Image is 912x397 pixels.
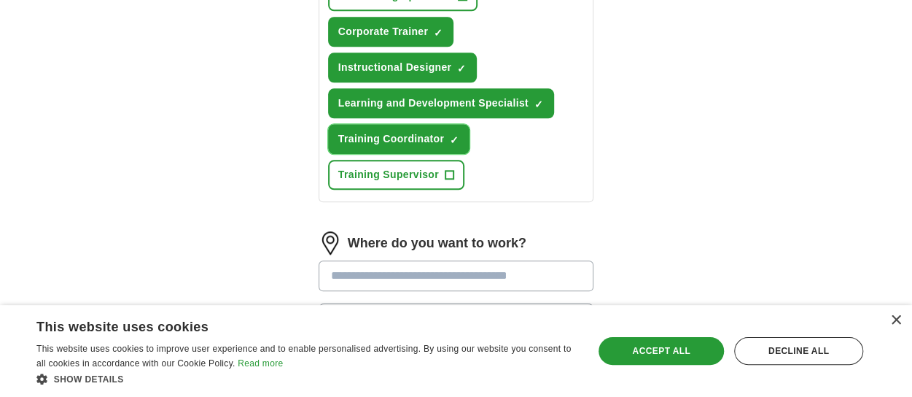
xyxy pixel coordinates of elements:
span: Instructional Designer [338,60,452,75]
div: Show details [36,371,577,386]
span: This website uses cookies to improve user experience and to enable personalised advertising. By u... [36,344,571,369]
span: Training Supervisor [338,167,439,182]
label: Where do you want to work? [348,234,526,253]
span: ✓ [534,99,543,110]
button: Corporate Trainer✓ [328,17,453,47]
button: 25 mile radius [319,303,594,334]
button: Instructional Designer✓ [328,53,478,82]
span: ✓ [434,27,443,39]
div: Decline all [734,337,863,365]
button: Learning and Development Specialist✓ [328,88,554,118]
div: Accept all [599,337,723,365]
span: ✓ [450,134,459,146]
button: Training Supervisor [328,160,464,190]
span: Corporate Trainer [338,24,428,39]
img: location.png [319,231,342,255]
span: ✓ [457,63,466,74]
div: This website uses cookies [36,314,541,336]
span: Training Coordinator [338,131,444,147]
span: Learning and Development Specialist [338,96,529,111]
button: Training Coordinator✓ [328,124,469,154]
div: Close [890,315,901,326]
span: Show details [54,374,124,385]
a: Read more, opens a new window [238,358,283,369]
